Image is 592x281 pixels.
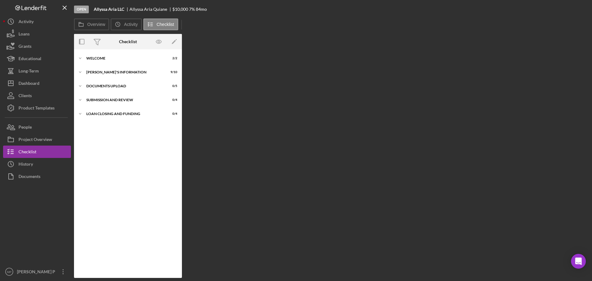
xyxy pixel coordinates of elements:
[172,6,188,12] span: $10,000
[3,102,71,114] button: Product Templates
[18,40,31,54] div: Grants
[15,266,55,279] div: [PERSON_NAME] P
[3,52,71,65] button: Educational
[124,22,138,27] label: Activity
[3,15,71,28] button: Activity
[3,170,71,183] button: Documents
[18,77,39,91] div: Dashboard
[18,102,55,116] div: Product Templates
[18,170,40,184] div: Documents
[166,84,177,88] div: 0 / 5
[18,133,52,147] div: Project Overview
[18,15,34,29] div: Activity
[3,77,71,89] button: Dashboard
[94,7,124,12] b: Allyssa Aria LLC
[3,146,71,158] button: Checklist
[3,158,71,170] button: History
[157,22,174,27] label: Checklist
[166,98,177,102] div: 0 / 4
[3,121,71,133] button: People
[74,19,109,30] button: Overview
[166,112,177,116] div: 0 / 4
[3,266,71,278] button: MP[PERSON_NAME] P
[18,52,41,66] div: Educational
[86,70,162,74] div: [PERSON_NAME]'S INFORMATION
[111,19,142,30] button: Activity
[18,89,32,103] div: Clients
[119,39,137,44] div: Checklist
[3,40,71,52] button: Grants
[18,65,39,79] div: Long-Term
[7,270,11,274] text: MP
[129,7,172,12] div: Allyssa Aria Quiane
[86,56,162,60] div: WELCOME
[18,28,30,42] div: Loans
[196,7,207,12] div: 84 mo
[3,28,71,40] button: Loans
[189,7,195,12] div: 7 %
[18,158,33,172] div: History
[86,112,162,116] div: LOAN CLOSING AND FUNDING
[3,65,71,77] button: Long-Term
[143,19,178,30] button: Checklist
[3,89,71,102] button: Clients
[74,6,89,13] div: Open
[86,84,162,88] div: DOCUMENTS UPLOAD
[166,70,177,74] div: 9 / 10
[3,133,71,146] button: Project Overview
[18,121,32,135] div: People
[18,146,36,159] div: Checklist
[166,56,177,60] div: 2 / 2
[87,22,105,27] label: Overview
[571,254,586,269] div: Open Intercom Messenger
[86,98,162,102] div: SUBMISSION AND REVIEW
